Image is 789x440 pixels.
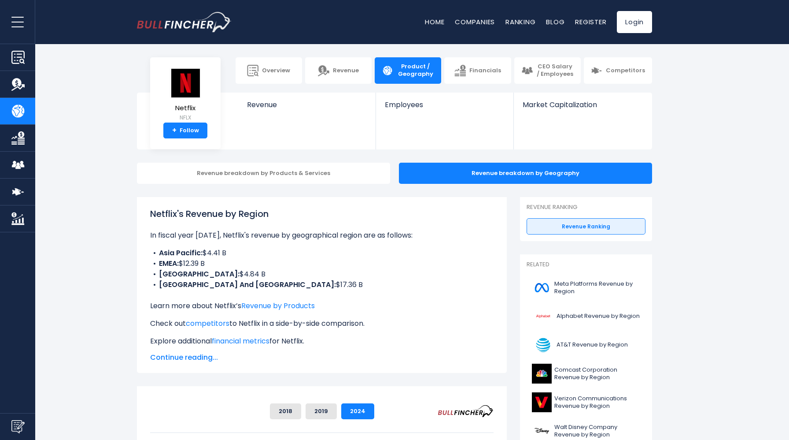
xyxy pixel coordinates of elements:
img: GOOGL logo [532,306,554,326]
span: Comcast Corporation Revenue by Region [554,366,640,381]
a: Revenue by Products [241,301,315,311]
span: Alphabet Revenue by Region [557,313,640,320]
span: Financials [469,67,501,75]
small: NFLX [170,114,201,122]
img: META logo [532,278,552,298]
a: Revenue [305,57,372,84]
button: 2024 [341,403,374,419]
span: Netflix [170,104,201,112]
p: Revenue Ranking [527,204,645,211]
a: Companies [455,17,495,26]
li: $4.41 B [150,248,494,258]
a: competitors [186,318,229,328]
a: Ranking [505,17,535,26]
p: Check out to Netflix in a side-by-side comparison. [150,318,494,329]
a: Market Capitalization [514,93,651,124]
b: [GEOGRAPHIC_DATA]: [159,269,240,279]
a: financial metrics [212,336,269,346]
li: $12.39 B [150,258,494,269]
a: Blog [546,17,564,26]
a: Competitors [584,57,652,84]
b: Asia Pacific: [159,248,203,258]
span: Market Capitalization [523,101,642,109]
a: Home [425,17,444,26]
b: EMEA: [159,258,179,268]
a: Financials [444,57,511,84]
p: In fiscal year [DATE], Netflix's revenue by geographical region are as follows: [150,230,494,241]
span: Continue reading... [150,352,494,363]
a: Netflix NFLX [170,68,201,123]
a: Overview [236,57,302,84]
p: Related [527,261,645,268]
span: Revenue [333,67,359,75]
span: Overview [262,67,290,75]
a: CEO Salary / Employees [514,57,581,84]
div: Revenue breakdown by Products & Services [137,163,390,184]
a: Alphabet Revenue by Region [527,304,645,328]
a: Verizon Communications Revenue by Region [527,390,645,414]
li: $4.84 B [150,269,494,280]
span: Revenue [247,101,367,109]
a: Register [575,17,606,26]
li: $17.36 B [150,280,494,290]
a: Go to homepage [137,12,232,32]
a: Login [617,11,652,33]
a: Product / Geography [375,57,441,84]
b: [GEOGRAPHIC_DATA] And [GEOGRAPHIC_DATA]: [159,280,336,290]
strong: + [172,127,177,134]
a: Meta Platforms Revenue by Region [527,276,645,300]
a: Comcast Corporation Revenue by Region [527,362,645,386]
a: Revenue Ranking [527,218,645,235]
h1: Netflix's Revenue by Region [150,207,494,220]
span: Competitors [606,67,645,75]
a: AT&T Revenue by Region [527,333,645,357]
a: Employees [376,93,513,124]
p: Explore additional for Netflix. [150,336,494,347]
span: CEO Salary / Employees [536,63,574,78]
p: Learn more about Netflix’s [150,301,494,311]
img: CMCSA logo [532,364,552,384]
span: Verizon Communications Revenue by Region [554,395,640,410]
img: VZ logo [532,392,552,412]
button: 2019 [306,403,337,419]
img: bullfincher logo [137,12,232,32]
button: 2018 [270,403,301,419]
span: Product / Geography [397,63,434,78]
span: Employees [385,101,504,109]
div: Revenue breakdown by Geography [399,163,652,184]
img: T logo [532,335,554,355]
a: +Follow [163,123,207,138]
span: AT&T Revenue by Region [557,341,628,349]
a: Revenue [238,93,376,124]
span: Meta Platforms Revenue by Region [554,280,640,295]
span: Walt Disney Company Revenue by Region [554,424,640,439]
